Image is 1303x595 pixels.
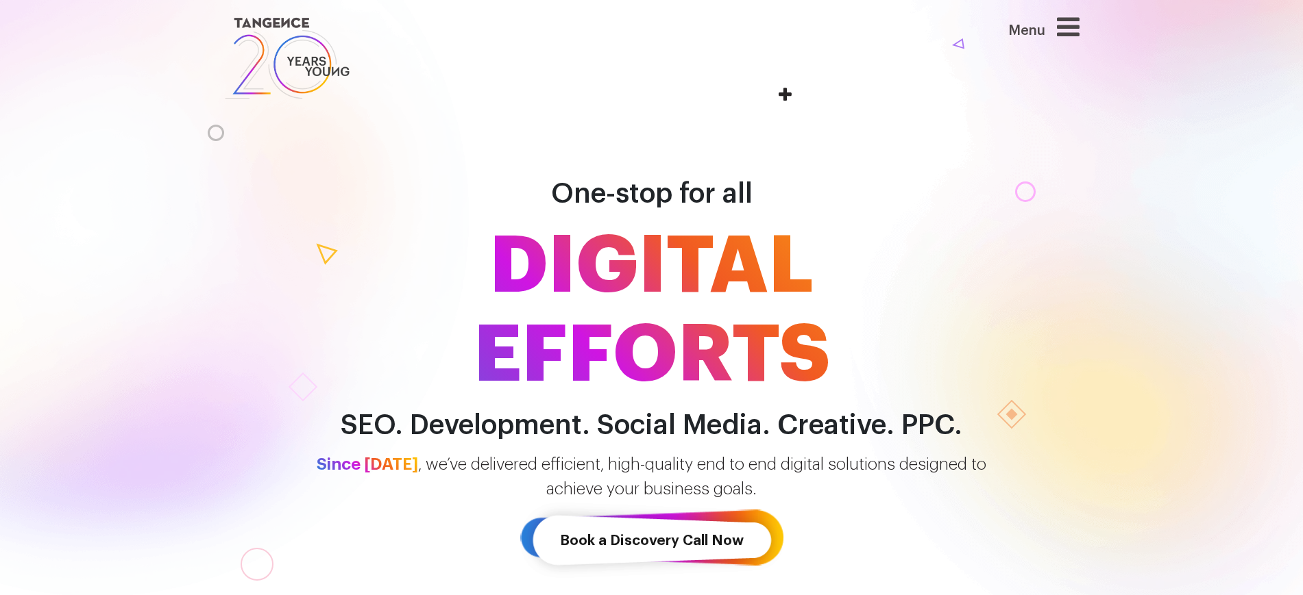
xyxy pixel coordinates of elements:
span: One-stop for all [551,180,753,207]
p: , we’ve delivered efficient, high-quality end to end digital solutions designed to achieve your b... [261,452,1043,501]
img: logo SVG [223,14,352,103]
a: Book a Discovery Call Now [520,501,783,580]
h2: SEO. Development. Social Media. Creative. PPC. [261,410,1043,441]
span: Since [DATE] [317,456,418,472]
span: DIGITAL EFFORTS [261,222,1043,400]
